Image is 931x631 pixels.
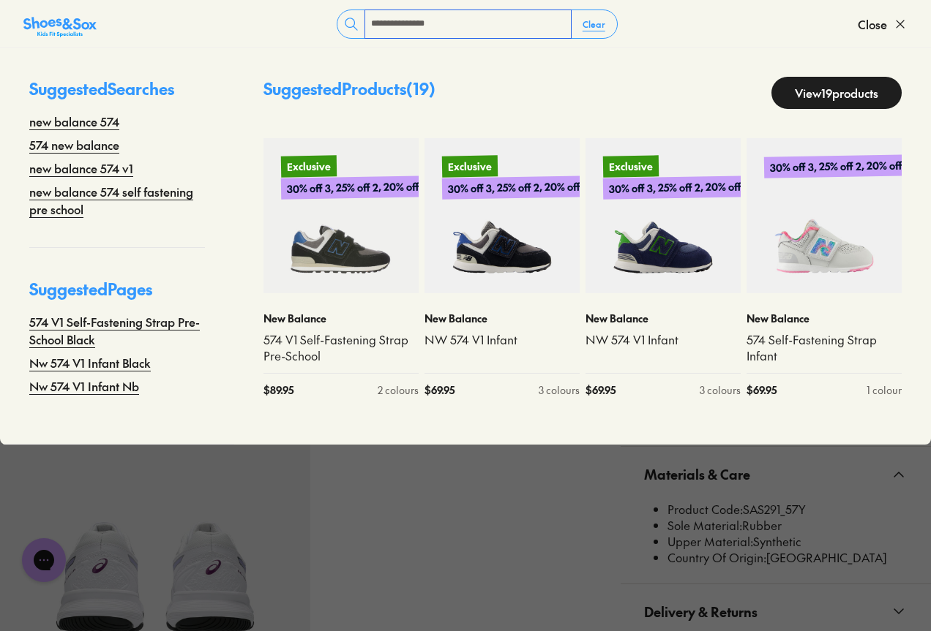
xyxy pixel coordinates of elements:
[668,549,766,565] span: Country Of Origin:
[29,183,205,218] a: new balance 574 self fastening pre school
[858,15,887,33] span: Close
[539,382,580,398] div: 3 colours
[668,517,742,533] span: Sole Material:
[747,138,902,293] a: 30% off 3, 25% off 2, 20% off 1
[263,77,435,109] p: Suggested Products
[668,518,908,534] li: Rubber
[603,155,659,177] p: Exclusive
[263,382,293,398] span: $ 89.95
[668,501,743,517] span: Product Code:
[571,11,617,37] button: Clear
[442,175,592,200] p: 30% off 3, 25% off 2, 20% off 1
[668,550,908,566] li: [GEOGRAPHIC_DATA]
[700,382,741,398] div: 3 colours
[644,453,750,496] span: Materials & Care
[425,311,580,326] p: New Balance
[29,313,205,348] a: 574 V1 Self-Fastening Strap Pre-School Black
[425,332,580,348] a: NW 574 V1 Infant
[771,77,902,109] a: View19products
[29,113,119,130] a: new balance 574
[29,136,119,154] a: 574 new balance
[586,332,741,348] a: NW 574 V1 Infant
[29,159,133,177] a: new balance 574 v1
[747,382,777,398] span: $ 69.95
[29,354,151,371] a: Nw 574 V1 Infant Black
[586,382,616,398] span: $ 69.95
[263,332,419,364] a: 574 V1 Self-Fastening Strap Pre-School
[586,311,741,326] p: New Balance
[29,377,139,395] a: Nw 574 V1 Infant Nb
[281,175,431,200] p: 30% off 3, 25% off 2, 20% off 1
[764,154,914,178] p: 30% off 3, 25% off 2, 20% off 1
[621,447,931,502] button: Materials & Care
[378,382,419,398] div: 2 colours
[29,77,205,113] p: Suggested Searches
[668,534,908,550] li: Synthetic
[425,382,455,398] span: $ 69.95
[263,311,419,326] p: New Balance
[425,138,580,293] a: Exclusive30% off 3, 25% off 2, 20% off 1
[23,15,97,39] img: SNS_Logo_Responsive.svg
[29,277,205,313] p: Suggested Pages
[668,533,753,549] span: Upper Material:
[406,78,435,99] span: ( 19 )
[586,138,741,293] a: Exclusive30% off 3, 25% off 2, 20% off 1
[15,533,73,587] iframe: Gorgias live chat messenger
[668,502,908,518] li: SAS291_57Y
[23,12,97,36] a: Shoes &amp; Sox
[747,311,902,326] p: New Balance
[263,138,419,293] a: Exclusive30% off 3, 25% off 2, 20% off 1
[442,155,498,177] p: Exclusive
[747,332,902,364] a: 574 Self-Fastening Strap Infant
[867,382,902,398] div: 1 colour
[858,8,908,40] button: Close
[603,175,753,200] p: 30% off 3, 25% off 2, 20% off 1
[281,155,337,177] p: Exclusive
